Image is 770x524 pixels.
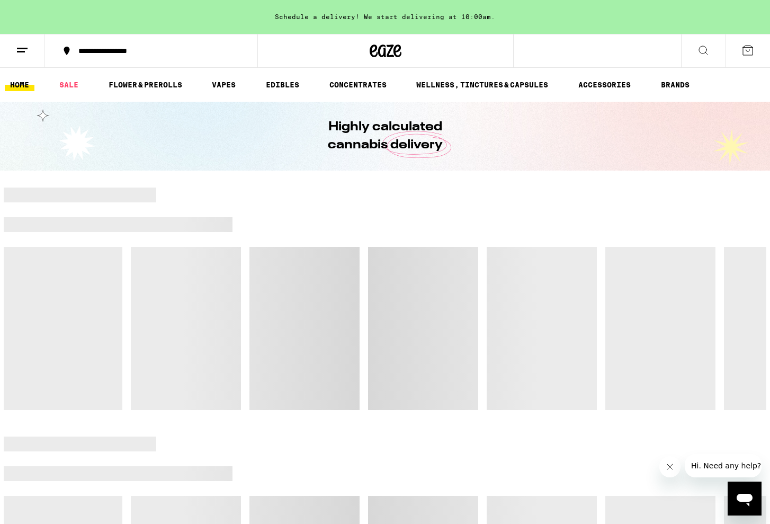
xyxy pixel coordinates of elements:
[573,78,636,91] a: ACCESSORIES
[411,78,553,91] a: WELLNESS, TINCTURES & CAPSULES
[728,482,762,516] iframe: Button to launch messaging window
[298,118,472,154] h1: Highly calculated cannabis delivery
[685,454,762,477] iframe: Message from company
[54,78,84,91] a: SALE
[324,78,392,91] a: CONCENTRATES
[261,78,305,91] a: EDIBLES
[103,78,187,91] a: FLOWER & PREROLLS
[207,78,241,91] a: VAPES
[656,78,695,91] a: BRANDS
[5,78,34,91] a: HOME
[659,456,681,477] iframe: Close message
